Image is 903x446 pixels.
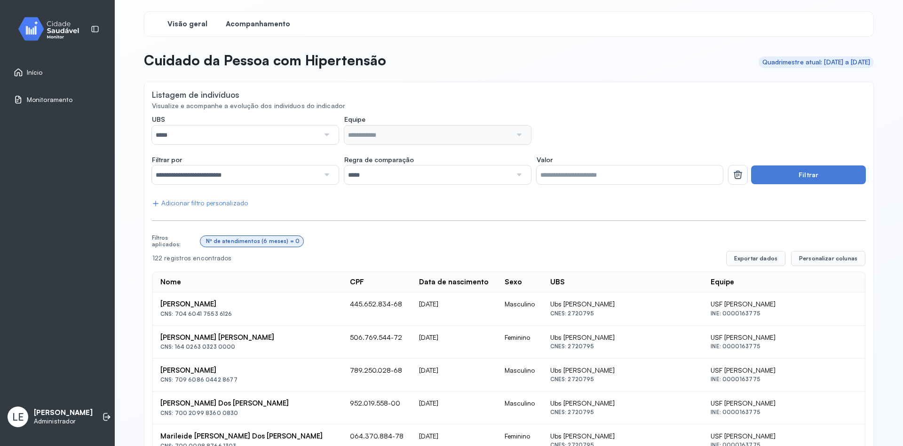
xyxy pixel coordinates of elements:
div: Equipe [711,278,734,287]
div: Adicionar filtro personalizado [152,199,248,207]
p: Administrador [34,417,93,425]
td: 952.019.558-00 [342,391,412,424]
td: 789.250.028-68 [342,359,412,391]
p: Cuidado da Pessoa com Hipertensão [144,52,386,69]
span: Valor [537,156,553,164]
span: Início [27,69,43,77]
div: [PERSON_NAME] Dos [PERSON_NAME] [160,399,335,408]
a: Monitoramento [14,95,101,104]
td: [DATE] [412,391,497,424]
div: Nome [160,278,181,287]
div: USF [PERSON_NAME] [711,399,857,407]
button: Filtrar [751,165,866,184]
span: Acompanhamento [226,20,290,29]
div: Ubs [PERSON_NAME] [550,333,696,342]
div: [PERSON_NAME] [160,300,335,309]
span: Regra de comparação [344,156,414,164]
td: 506.769.544-72 [342,326,412,359]
span: Personalizar colunas [799,255,857,262]
td: [DATE] [412,359,497,391]
div: Marileide [PERSON_NAME] Dos [PERSON_NAME] [160,432,335,441]
td: Masculino [497,292,543,325]
div: 122 registros encontrados [152,254,719,262]
div: [PERSON_NAME] [160,366,335,375]
td: [DATE] [412,292,497,325]
div: USF [PERSON_NAME] [711,432,857,440]
div: Ubs [PERSON_NAME] [550,399,696,407]
td: [DATE] [412,326,497,359]
button: Personalizar colunas [791,251,865,266]
a: Início [14,68,101,77]
div: Visualize e acompanhe a evolução dos indivíduos do indicador [152,102,866,110]
td: Masculino [497,359,543,391]
img: monitor.svg [10,15,95,43]
div: INE: 0000163775 [711,310,857,317]
div: CNES: 2720795 [550,343,696,350]
span: UBS [152,115,165,124]
div: Sexo [505,278,522,287]
div: CNES: 2720795 [550,409,696,415]
div: Quadrimestre atual: [DATE] a [DATE] [762,58,871,66]
div: CNS: 700 2099 8360 0830 [160,410,335,416]
div: INE: 0000163775 [711,376,857,383]
td: Masculino [497,391,543,424]
div: CNS: 164 0263 0323 0000 [160,344,335,350]
p: [PERSON_NAME] [34,408,93,417]
div: Ubs [PERSON_NAME] [550,366,696,375]
span: Filtrar por [152,156,182,164]
div: INE: 0000163775 [711,343,857,350]
div: Data de nascimento [419,278,489,287]
div: CNS: 709 6086 0442 8677 [160,376,335,383]
div: CNES: 2720795 [550,376,696,383]
div: USF [PERSON_NAME] [711,333,857,342]
span: Visão geral [167,20,207,29]
div: CNES: 2720795 [550,310,696,317]
span: Monitoramento [27,96,72,104]
div: Ubs [PERSON_NAME] [550,432,696,440]
div: Ubs [PERSON_NAME] [550,300,696,308]
div: CNS: 704 6041 7553 6126 [160,311,335,317]
div: UBS [550,278,565,287]
div: Listagem de indivíduos [152,90,239,100]
div: Nº de atendimentos (6 meses) = 0 [206,238,300,244]
span: LE [12,411,24,423]
td: Feminino [497,326,543,359]
div: INE: 0000163775 [711,409,857,415]
div: USF [PERSON_NAME] [711,300,857,308]
div: Filtros aplicados: [152,235,197,248]
div: [PERSON_NAME] [PERSON_NAME] [160,333,335,342]
td: 445.652.834-68 [342,292,412,325]
span: Equipe [344,115,365,124]
div: CPF [350,278,364,287]
button: Exportar dados [726,251,785,266]
div: USF [PERSON_NAME] [711,366,857,375]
